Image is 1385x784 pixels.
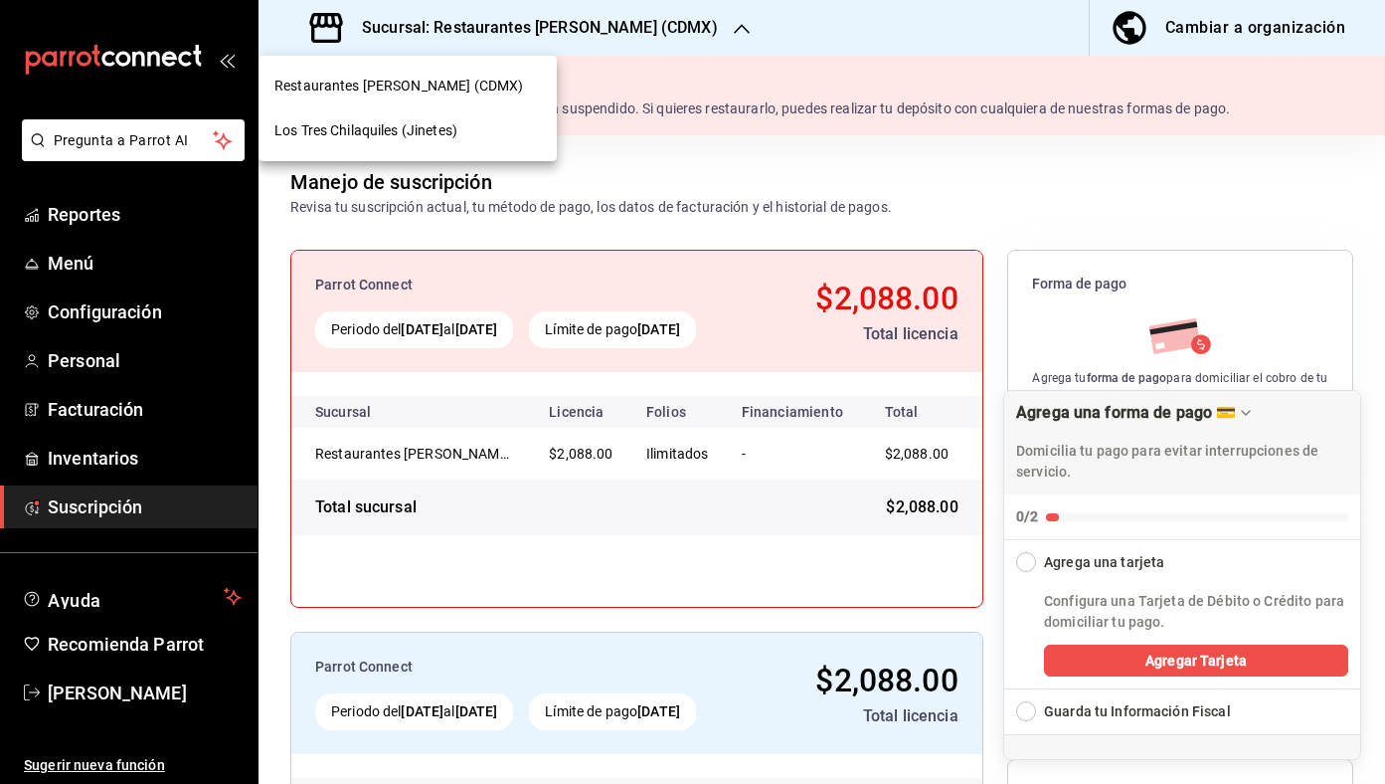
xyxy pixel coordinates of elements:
button: Collapse Checklist [1004,540,1360,573]
div: Drag to move checklist [1004,391,1360,494]
p: Domicilia tu pago para evitar interrupciones de servicio. [1016,441,1348,483]
div: Restaurantes [PERSON_NAME] (CDMX) [259,64,557,108]
span: Agregar Tarjeta [1145,651,1247,672]
span: Los Tres Chilaquiles (Jinetes) [274,120,457,141]
div: Agrega una tarjeta [1044,552,1164,573]
button: Expand Checklist [1004,689,1360,734]
span: Restaurantes [PERSON_NAME] (CDMX) [274,76,523,97]
p: Configura una Tarjeta de Débito o Crédito para domiciliar tu pago. [1044,591,1348,633]
div: Guarda tu Información Fiscal [1044,701,1231,722]
div: Agrega una forma de pago 💳 [1016,403,1236,422]
button: Collapse Checklist [1004,391,1360,539]
div: 0/2 [1016,506,1038,527]
div: Los Tres Chilaquiles (Jinetes) [259,108,557,153]
div: Agrega una forma de pago 💳 [1003,390,1361,760]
